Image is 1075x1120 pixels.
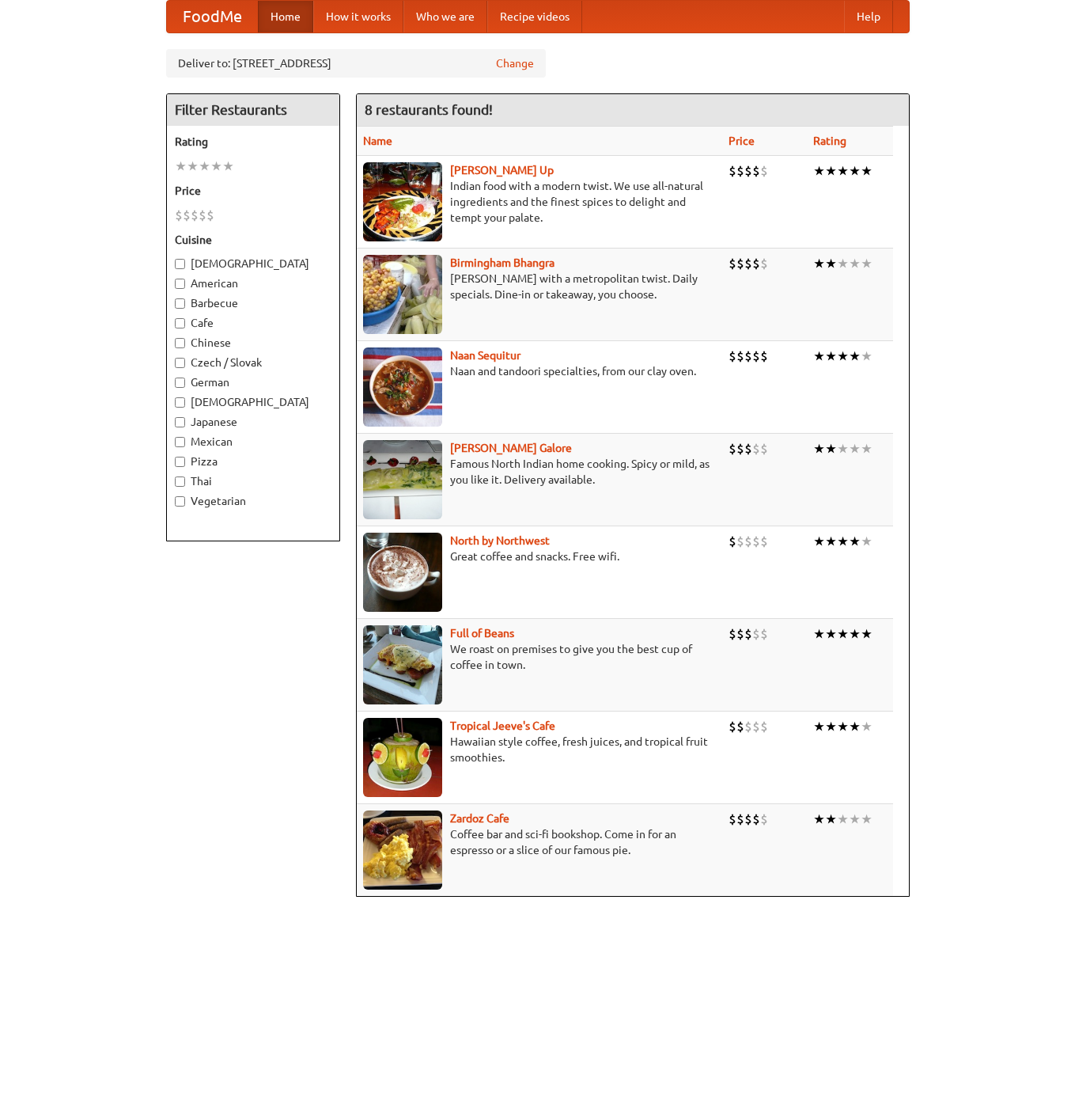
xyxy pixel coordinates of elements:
label: [DEMOGRAPHIC_DATA] [175,394,331,410]
a: Change [496,55,534,71]
label: Barbecue [175,295,331,311]
li: $ [736,718,744,735]
li: $ [760,440,768,457]
a: Price [729,135,755,147]
li: $ [760,625,768,643]
li: ★ [837,440,849,457]
li: ★ [849,347,861,365]
li: ★ [813,533,825,550]
li: ★ [861,162,872,180]
label: Pizza [175,454,331,469]
div: Deliver to: [STREET_ADDRESS] [166,49,546,78]
li: ★ [837,162,849,180]
li: ★ [813,440,825,457]
li: $ [736,440,744,457]
img: bhangra.jpg [363,255,442,334]
li: $ [752,162,760,180]
li: ★ [813,347,825,365]
li: $ [736,162,744,180]
li: $ [729,347,736,365]
a: Help [844,1,893,32]
input: American [175,279,185,289]
li: ★ [837,718,849,735]
a: Zardoz Cafe [450,812,509,825]
li: $ [752,347,760,365]
h5: Rating [175,134,331,150]
p: [PERSON_NAME] with a metropolitan twist. Daily specials. Dine-in or takeaway, you choose. [363,271,717,302]
a: Naan Sequitur [450,349,520,362]
input: [DEMOGRAPHIC_DATA] [175,259,185,269]
li: ★ [861,533,872,550]
input: Chinese [175,338,185,348]
p: Great coffee and snacks. Free wifi. [363,549,717,564]
li: ★ [825,440,837,457]
img: zardoz.jpg [363,811,442,890]
a: [PERSON_NAME] Up [450,164,554,177]
li: ★ [210,158,222,175]
li: ★ [222,158,234,175]
img: curryup.jpg [363,162,442,241]
li: $ [752,533,760,550]
li: $ [729,533,736,550]
input: Barbecue [175,298,185,309]
li: $ [729,718,736,735]
li: ★ [849,255,861,272]
label: [DEMOGRAPHIC_DATA] [175,256,331,271]
label: Cafe [175,315,331,331]
li: $ [744,811,752,828]
li: ★ [861,255,872,272]
li: $ [752,440,760,457]
input: Mexican [175,437,185,447]
input: Vegetarian [175,496,185,507]
b: Birmingham Bhangra [450,256,555,269]
li: $ [729,162,736,180]
p: Hawaiian style coffee, fresh juices, and tropical fruit smoothies. [363,734,717,765]
li: ★ [813,625,825,643]
li: ★ [825,533,837,550]
li: $ [206,207,214,224]
li: $ [729,255,736,272]
li: ★ [837,533,849,550]
li: ★ [861,440,872,457]
input: Pizza [175,457,185,467]
label: German [175,374,331,390]
img: north.jpg [363,533,442,612]
p: Indian food with a modern twist. We use all-natural ingredients and the finest spices to delight ... [363,178,717,226]
li: $ [183,207,191,224]
li: $ [736,811,744,828]
label: Czech / Slovak [175,355,331,370]
label: Thai [175,473,331,489]
a: Home [258,1,313,32]
a: Recipe videos [487,1,582,32]
li: ★ [813,718,825,735]
li: ★ [175,158,187,175]
li: ★ [837,811,849,828]
a: Who we are [403,1,487,32]
li: $ [191,207,199,224]
p: Coffee bar and sci-fi bookshop. Come in for an espresso or a slice of our famous pie. [363,826,717,858]
li: $ [760,533,768,550]
li: ★ [187,158,199,175]
li: ★ [825,718,837,735]
li: $ [736,533,744,550]
li: ★ [825,811,837,828]
li: $ [729,811,736,828]
li: $ [760,718,768,735]
li: ★ [813,811,825,828]
li: ★ [861,811,872,828]
li: $ [744,625,752,643]
p: Naan and tandoori specialties, from our clay oven. [363,363,717,379]
a: How it works [313,1,403,32]
li: $ [199,207,206,224]
li: $ [744,255,752,272]
img: beans.jpg [363,625,442,704]
a: Full of Beans [450,627,514,640]
a: Tropical Jeeve's Cafe [450,719,555,732]
li: ★ [849,533,861,550]
li: $ [760,347,768,365]
a: [PERSON_NAME] Galore [450,442,572,454]
li: $ [760,811,768,828]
